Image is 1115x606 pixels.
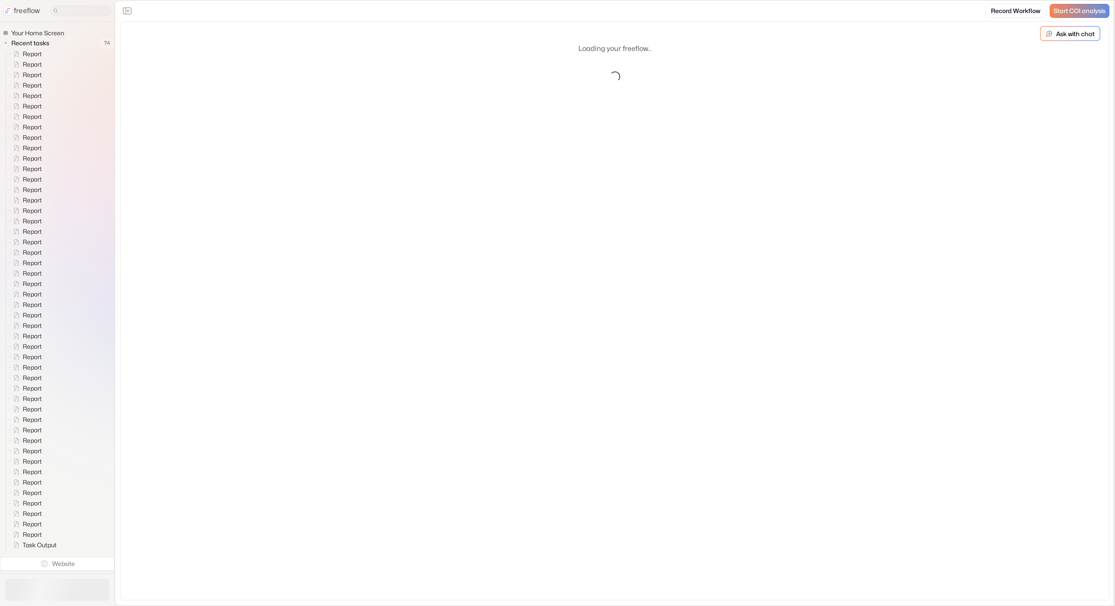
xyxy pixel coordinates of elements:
a: Report [6,435,45,446]
a: Report [6,59,45,70]
a: Report [6,111,45,122]
span: Report [21,269,44,278]
p: Ask with chat [1056,29,1095,38]
a: Report [6,404,45,414]
a: Report [6,425,45,435]
a: Report [6,519,45,529]
span: Report [21,530,44,539]
span: Report [21,185,44,194]
span: Report [21,468,44,476]
span: Recent tasks [10,39,52,47]
a: Report [6,467,45,477]
a: Report [6,300,45,310]
button: Recent tasks [3,38,53,48]
a: Report [6,394,45,404]
a: Report [6,164,45,174]
a: Report [6,195,45,205]
a: Report [6,498,45,508]
span: Report [21,499,44,508]
span: Your Home Screen [10,29,67,37]
span: Report [21,332,44,340]
button: Close the sidebar [120,4,134,18]
span: Report [21,321,44,330]
span: Report [21,71,44,79]
a: Report [6,237,45,247]
a: Report [6,216,45,226]
a: Report [6,289,45,300]
a: Report [6,488,45,498]
a: Report [6,341,45,352]
span: Start COI analysis [1054,7,1105,15]
span: Report [21,353,44,361]
span: Report [21,206,44,215]
span: Report [21,311,44,320]
a: Report [6,132,45,143]
span: Report [21,384,44,393]
span: Report [21,238,44,246]
span: Report [21,279,44,288]
span: Report [21,405,44,414]
a: Report [6,446,45,456]
a: Report [6,205,45,216]
span: Report [21,91,44,100]
a: Report [6,226,45,237]
a: Report [6,414,45,425]
span: Report [21,248,44,257]
span: Report [21,112,44,121]
span: Report [21,447,44,455]
span: Report [21,144,44,152]
span: Report [21,227,44,236]
span: Report [21,300,44,309]
span: Report [21,520,44,529]
span: Report [21,509,44,518]
span: Report [21,478,44,487]
a: Report [6,320,45,331]
a: Report [6,279,45,289]
a: Report [6,258,45,268]
span: Report [21,374,44,382]
span: Report [21,175,44,184]
a: Report [6,143,45,153]
a: Report [6,310,45,320]
a: Report [6,362,45,373]
span: 74 [100,37,115,49]
span: Report [21,154,44,163]
span: Report [21,259,44,267]
a: Task Output [6,540,60,550]
span: Report [21,342,44,351]
span: Report [21,123,44,131]
a: Report [6,331,45,341]
span: Report [21,394,44,403]
a: Task Output [6,550,60,561]
a: Report [6,122,45,132]
a: Report [6,456,45,467]
p: freeflow [14,6,40,16]
a: Report [6,373,45,383]
span: Report [21,165,44,173]
span: Report [21,217,44,226]
a: Report [6,508,45,519]
a: Report [6,91,45,101]
a: Report [6,529,45,540]
a: Report [6,174,45,185]
a: Report [6,268,45,279]
a: Report [6,477,45,488]
a: Report [6,80,45,91]
span: Report [21,363,44,372]
a: Report [6,247,45,258]
span: Report [21,60,44,69]
a: Your Home Screen [3,29,68,37]
span: Report [21,50,44,58]
span: Report [21,426,44,434]
a: Report [6,101,45,111]
a: Record Workflow [985,4,1046,18]
a: Report [6,383,45,394]
span: Report [21,133,44,142]
span: Report [21,436,44,445]
span: Report [21,457,44,466]
a: freeflow [3,6,40,16]
span: Task Output [21,541,59,549]
span: Report [21,488,44,497]
a: Report [6,185,45,195]
span: Task Output [21,551,59,560]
